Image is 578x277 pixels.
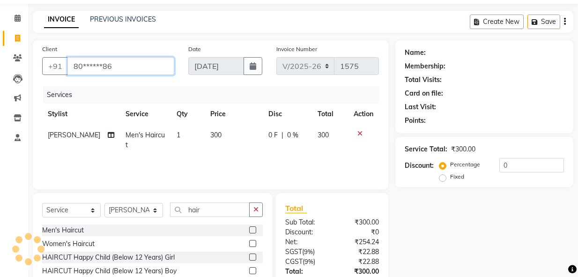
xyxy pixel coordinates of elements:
[188,45,201,53] label: Date
[318,131,329,139] span: 300
[285,247,302,256] span: SGST
[348,104,379,125] th: Action
[285,257,303,266] span: CGST
[405,75,442,85] div: Total Visits:
[42,253,175,262] div: HAIRCUT Happy Child (Below 12 Years) Girl
[405,161,434,171] div: Discount:
[276,45,317,53] label: Invoice Number
[405,144,447,154] div: Service Total:
[451,144,475,154] div: ₹300.00
[42,45,57,53] label: Client
[304,248,313,255] span: 9%
[210,131,222,139] span: 300
[278,267,332,277] div: Total:
[48,131,100,139] span: [PERSON_NAME]
[304,258,313,265] span: 9%
[405,48,426,58] div: Name:
[278,257,332,267] div: ( )
[278,237,332,247] div: Net:
[278,227,332,237] div: Discount:
[332,267,386,277] div: ₹300.00
[44,11,79,28] a: INVOICE
[268,130,278,140] span: 0 F
[43,86,386,104] div: Services
[450,160,480,169] label: Percentage
[42,266,177,276] div: HAIRCUT Happy Child (Below 12 Years) Boy
[42,225,84,235] div: Men's Haircut
[263,104,311,125] th: Disc
[278,217,332,227] div: Sub Total:
[170,202,250,217] input: Search or Scan
[332,257,386,267] div: ₹22.88
[282,130,283,140] span: |
[287,130,298,140] span: 0 %
[450,172,464,181] label: Fixed
[332,217,386,227] div: ₹300.00
[42,104,120,125] th: Stylist
[405,116,426,126] div: Points:
[90,15,156,23] a: PREVIOUS INVOICES
[312,104,348,125] th: Total
[332,247,386,257] div: ₹22.88
[527,15,560,29] button: Save
[120,104,171,125] th: Service
[332,227,386,237] div: ₹0
[470,15,524,29] button: Create New
[171,104,205,125] th: Qty
[405,61,445,71] div: Membership:
[285,203,307,213] span: Total
[177,131,180,139] span: 1
[332,237,386,247] div: ₹254.24
[205,104,263,125] th: Price
[67,57,174,75] input: Search by Name/Mobile/Email/Code
[405,102,436,112] div: Last Visit:
[42,239,95,249] div: Women's Haircut
[42,57,68,75] button: +91
[126,131,165,149] span: Men's Haircut
[278,247,332,257] div: ( )
[405,89,443,98] div: Card on file:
